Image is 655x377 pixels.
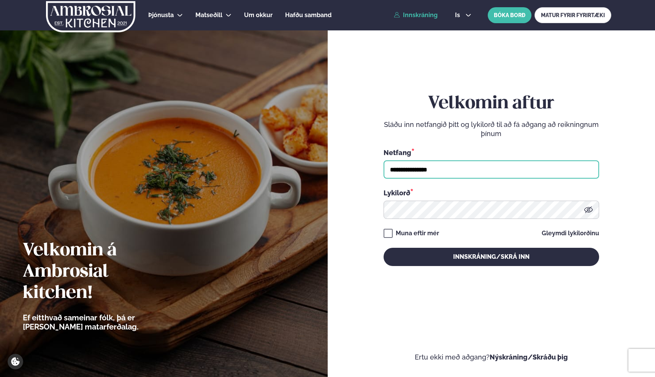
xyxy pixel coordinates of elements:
div: Lykilorð [384,188,599,198]
span: Matseðill [195,11,222,19]
a: Matseðill [195,11,222,20]
button: is [449,12,477,18]
p: Ertu ekki með aðgang? [350,353,633,362]
span: is [455,12,462,18]
button: Innskráning/Skrá inn [384,248,599,266]
a: Gleymdi lykilorðinu [542,230,599,236]
a: Þjónusta [148,11,174,20]
a: Nýskráning/Skráðu þig [490,353,568,361]
img: logo [45,1,136,32]
button: BÓKA BORÐ [488,7,531,23]
p: Sláðu inn netfangið þitt og lykilorð til að fá aðgang að reikningnum þínum [384,120,599,138]
a: Innskráning [394,12,438,19]
h2: Velkomin á Ambrosial kitchen! [23,240,181,304]
span: Þjónusta [148,11,174,19]
a: Hafðu samband [285,11,331,20]
a: Cookie settings [8,354,23,369]
p: Ef eitthvað sameinar fólk, þá er [PERSON_NAME] matarferðalag. [23,313,181,331]
a: MATUR FYRIR FYRIRTÆKI [534,7,611,23]
span: Um okkur [244,11,273,19]
div: Netfang [384,147,599,157]
h2: Velkomin aftur [384,93,599,114]
span: Hafðu samband [285,11,331,19]
a: Um okkur [244,11,273,20]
